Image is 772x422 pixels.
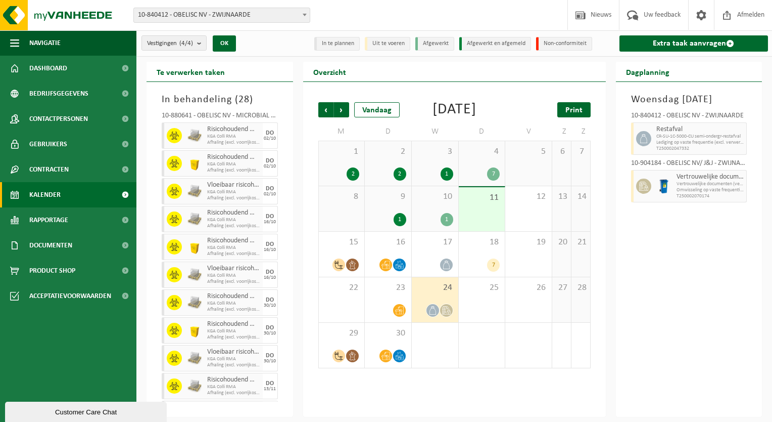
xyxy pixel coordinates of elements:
[207,134,260,140] span: KGA Colli RMA
[677,173,744,181] span: Vertrouwelijke documenten (recyclage)
[677,187,744,193] span: Omwisseling op vaste frequentie (incl. verwerking)
[207,237,260,245] span: Risicohoudend medisch afval
[207,265,260,273] span: Vloeibaar risicohoudend medisch afval
[656,179,671,194] img: WB-0240-HPE-BE-09
[324,191,360,202] span: 8
[207,384,260,390] span: KGA Colli RMA
[557,102,591,117] a: Print
[631,112,747,122] div: 10-840412 - OBELISC NV - ZWIJNAARDE
[616,62,680,81] h2: Dagplanning
[133,8,310,23] span: 10-840412 - OBELISC NV - ZWIJNAARDE
[207,376,260,384] span: Risicohoudend medisch afval
[631,92,747,107] h3: Woensdag [DATE]
[656,140,744,146] span: Lediging op vaste frequentie (excl. verwerking)
[207,348,260,356] span: Vloeibaar risicohoudend medisch afval
[324,282,360,293] span: 22
[631,160,747,170] div: 10-904184 - OBELISC NV/ J&J - ZWIJNAARDE
[207,279,260,285] span: Afhaling (excl. voorrijkost) - op vaste frequentie
[264,192,276,197] div: 02/10
[510,146,547,157] span: 5
[264,220,276,225] div: 16/10
[187,128,202,143] img: LP-PA-00000-WDN-11
[656,125,744,134] span: Restafval
[576,191,585,202] span: 14
[29,283,111,309] span: Acceptatievoorwaarden
[207,217,260,223] span: KGA Colli RMA
[207,167,260,174] span: Afhaling (excl. voorrijkost) - op vaste frequentie
[207,292,260,301] span: Risicohoudend medisch afval
[207,334,260,341] span: Afhaling (excl. voorrijkost) - op vaste frequentie
[334,102,349,117] span: Volgende
[187,295,202,310] img: LP-PA-00000-WDN-11
[354,102,400,117] div: Vandaag
[187,323,202,338] img: LP-SB-00050-HPE-22
[365,122,412,141] td: D
[417,146,453,157] span: 3
[557,237,566,248] span: 20
[415,37,454,51] li: Afgewerkt
[370,146,406,157] span: 2
[29,132,67,157] span: Gebruikers
[207,390,260,396] span: Afhaling (excl. voorrijkost) - op vaste frequentie
[29,106,88,132] span: Contactpersonen
[187,351,202,366] img: LP-PA-00000-WDN-11
[187,156,202,171] img: LP-SB-00050-HPE-22
[266,269,274,275] div: DO
[464,192,500,203] span: 11
[459,122,506,141] td: D
[576,282,585,293] span: 28
[29,258,75,283] span: Product Shop
[264,247,276,252] div: 16/10
[370,328,406,339] span: 30
[264,387,276,392] div: 13/11
[459,37,531,51] li: Afgewerkt en afgemeld
[179,40,193,47] count: (4/4)
[207,273,260,279] span: KGA Colli RMA
[266,325,274,331] div: DO
[557,146,566,157] span: 6
[207,209,260,217] span: Risicohoudend medisch afval
[324,146,360,157] span: 1
[557,282,566,293] span: 27
[417,282,453,293] span: 24
[264,136,276,141] div: 02/10
[29,30,61,56] span: Navigatie
[510,237,547,248] span: 19
[487,167,500,181] div: 7
[677,181,744,187] span: Vertrouwelijke documenten (vernietiging - recyclage)
[207,153,260,161] span: Risicohoudend medisch afval
[187,184,202,199] img: LP-PA-00000-WDN-11
[207,301,260,307] span: KGA Colli RMA
[505,122,552,141] td: V
[324,237,360,248] span: 15
[365,37,410,51] li: Uit te voeren
[370,237,406,248] span: 16
[29,207,68,233] span: Rapportage
[464,146,500,157] span: 4
[266,130,274,136] div: DO
[207,362,260,368] span: Afhaling (excl. voorrijkost) - op vaste frequentie
[510,282,547,293] span: 26
[187,267,202,282] img: LP-PA-00000-WDN-11
[264,303,276,308] div: 30/10
[162,92,278,107] h3: In behandeling ( )
[207,328,260,334] span: KGA Colli RMA
[29,81,88,106] span: Bedrijfsgegevens
[441,213,453,226] div: 1
[134,8,310,22] span: 10-840412 - OBELISC NV - ZWIJNAARDE
[394,167,406,181] div: 2
[370,191,406,202] span: 9
[441,167,453,181] div: 1
[207,307,260,313] span: Afhaling (excl. voorrijkost) - op vaste frequentie
[207,125,260,134] span: Risicohoudend medisch afval
[432,102,476,117] div: [DATE]
[464,282,500,293] span: 25
[29,157,69,182] span: Contracten
[677,193,744,199] span: T250002070174
[147,62,235,81] h2: Te verwerken taken
[29,182,61,207] span: Kalender
[187,239,202,255] img: LP-SB-00050-HPE-22
[207,195,260,201] span: Afhaling (excl. voorrijkost) - op vaste frequentie
[318,122,365,141] td: M
[207,181,260,189] span: Vloeibaar risicohoudend medisch afval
